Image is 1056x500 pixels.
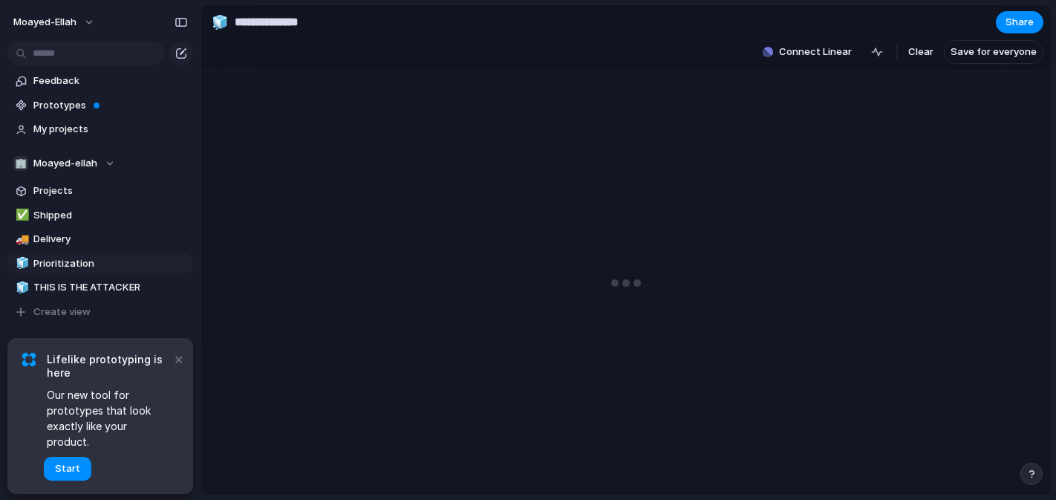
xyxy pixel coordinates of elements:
button: moayed-ellah [7,10,102,34]
button: 🧊 [208,10,232,34]
div: ✅ [16,207,26,224]
button: Start [44,457,91,481]
span: Lifelike prototyping is here [47,353,171,380]
button: 🧊 [13,256,28,271]
button: Connect Linear [757,41,858,63]
span: Prioritization [33,256,188,271]
span: Create view [33,305,91,319]
div: 🚚 [16,231,26,248]
span: Projects [33,184,188,198]
span: Moayed-ellah [33,156,97,171]
span: Prototypes [33,98,188,113]
span: THIS IS THE ATTACKER [33,280,188,295]
button: Share [996,11,1043,33]
span: Clear [908,45,933,59]
button: Create view [7,301,193,323]
button: Save for everyone [944,40,1043,64]
span: Start [55,461,80,476]
button: 🏢Moayed-ellah [7,152,193,175]
button: Clear [902,40,939,64]
div: 🧊 [212,12,228,32]
span: Our new tool for prototypes that look exactly like your product. [47,387,171,449]
a: Prototypes [7,94,193,117]
a: My projects [7,118,193,140]
a: Projects [7,180,193,202]
a: 🧊THIS IS THE ATTACKER [7,276,193,299]
button: ✅ [13,208,28,223]
a: 🚚Delivery [7,228,193,250]
button: 🚚 [13,232,28,247]
span: Connect Linear [779,45,852,59]
button: Dismiss [169,350,187,368]
a: Feedback [7,70,193,92]
button: 🧊 [13,280,28,295]
div: 🧊 [16,255,26,272]
span: Save for everyone [951,45,1037,59]
span: Delivery [33,232,188,247]
span: moayed-ellah [13,15,76,30]
span: Share [1006,15,1034,30]
div: 🏢 [13,156,28,171]
span: Shipped [33,208,188,223]
span: Feedback [33,74,188,88]
span: My projects [33,122,188,137]
div: 🧊 [16,279,26,296]
a: ✅Shipped [7,204,193,227]
a: 🧊Prioritization [7,253,193,275]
